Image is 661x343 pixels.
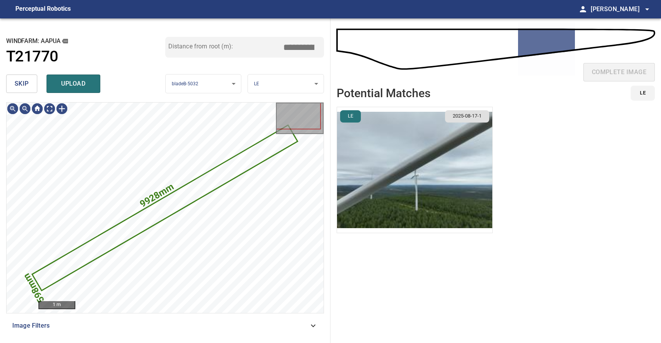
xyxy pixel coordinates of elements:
button: skip [6,75,37,93]
span: Image Filters [12,321,309,330]
button: copy message details [61,37,69,45]
span: LE [640,89,646,98]
span: [PERSON_NAME] [591,4,652,15]
span: bladeB-5032 [172,81,199,86]
img: Toggle selection [56,103,68,115]
img: Go home [31,103,43,115]
text: 9928mm [138,181,176,210]
div: Image Filters [6,316,324,335]
img: Zoom in [7,103,19,115]
span: upload [55,78,92,89]
div: bladeB-5032 [166,74,241,94]
button: LE [631,86,655,101]
span: skip [15,78,29,89]
span: arrow_drop_down [643,5,652,14]
img: Toggle full page [43,103,56,115]
figcaption: Perceptual Robotics [15,3,71,15]
a: T21770 [6,48,165,66]
span: person [578,5,588,14]
div: id [626,86,655,101]
h2: windfarm: Aapua [6,37,165,45]
span: 2025-08-17-1 [448,113,486,120]
button: LE [340,110,361,123]
div: LE [248,74,324,94]
img: Zoom out [19,103,31,115]
h2: Potential Matches [337,87,430,99]
button: upload [47,75,100,93]
text: 598mm [21,271,47,305]
span: LE [343,113,358,120]
button: [PERSON_NAME] [588,2,652,17]
label: Distance from root (m): [168,43,233,50]
span: LE [254,81,259,86]
img: Aapua/T21770/2025-08-17-1/2025-08-18-1/inspectionData/image102wp116.jpg [337,107,492,233]
h1: T21770 [6,48,58,66]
